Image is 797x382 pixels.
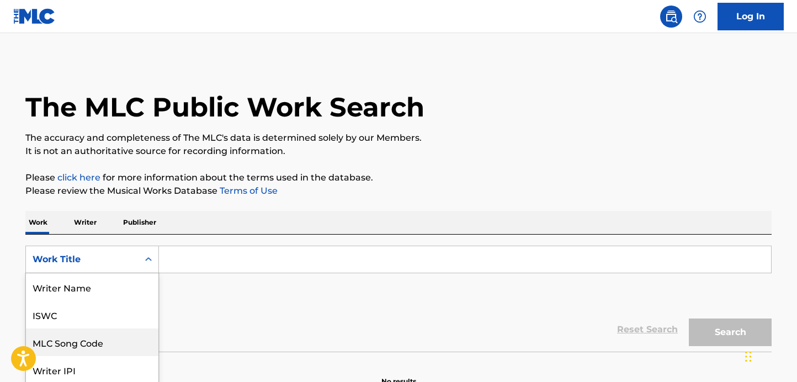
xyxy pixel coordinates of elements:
a: Log In [718,3,784,30]
h1: The MLC Public Work Search [25,91,424,124]
a: Terms of Use [217,185,278,196]
div: Writer Name [26,273,158,301]
p: Work [25,211,51,234]
a: click here [57,172,100,183]
p: The accuracy and completeness of The MLC's data is determined solely by our Members. [25,131,772,145]
img: help [693,10,706,23]
div: 채팅 위젯 [742,329,797,382]
div: 드래그 [745,340,752,373]
div: ISWC [26,301,158,328]
a: Public Search [660,6,682,28]
form: Search Form [25,246,772,352]
p: It is not an authoritative source for recording information. [25,145,772,158]
div: MLC Song Code [26,328,158,356]
p: Please for more information about the terms used in the database. [25,171,772,184]
iframe: Chat Widget [742,329,797,382]
p: Publisher [120,211,160,234]
p: Please review the Musical Works Database [25,184,772,198]
div: Work Title [33,253,132,266]
img: MLC Logo [13,8,56,24]
div: Help [689,6,711,28]
img: search [665,10,678,23]
p: Writer [71,211,100,234]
